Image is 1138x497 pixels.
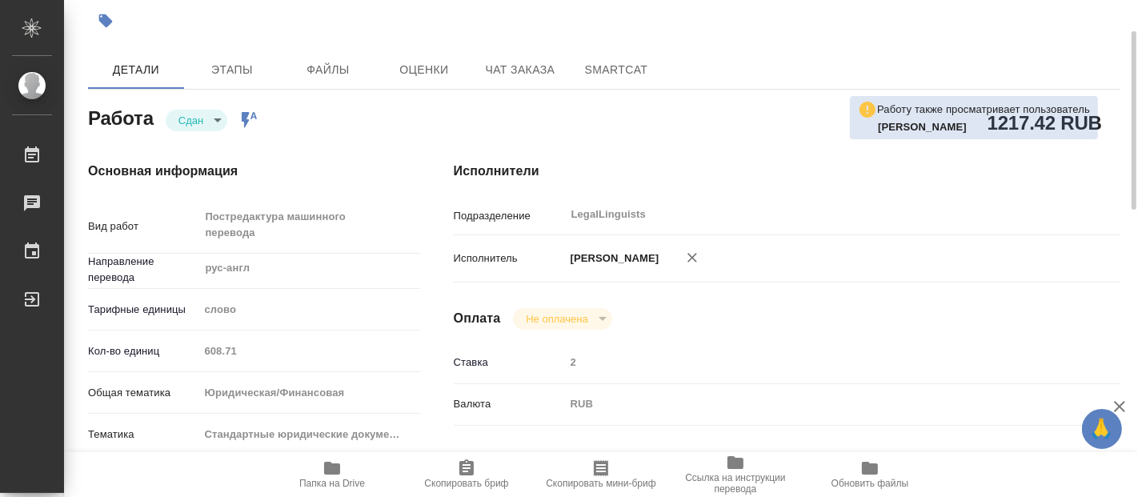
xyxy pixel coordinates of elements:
[1088,412,1116,446] span: 🙏
[454,251,565,267] p: Исполнитель
[194,60,270,80] span: Этапы
[290,60,367,80] span: Файлы
[878,119,1090,135] p: Авдеенко Кирилл
[198,379,420,407] div: Юридическая/Финансовая
[521,312,592,326] button: Не оплачена
[878,121,967,133] b: [PERSON_NAME]
[88,343,198,359] p: Кол-во единиц
[513,308,611,330] div: Сдан
[877,102,1090,118] p: Работу также просматривает пользователь
[198,296,420,323] div: слово
[198,421,420,448] div: Стандартные юридические документы, договоры, уставы
[678,472,793,495] span: Ссылка на инструкции перевода
[88,3,123,38] button: Добавить тэг
[454,451,1120,471] h4: Дополнительно
[88,162,390,181] h4: Основная информация
[454,309,501,328] h4: Оплата
[88,254,198,286] p: Направление перевода
[88,102,154,131] h2: Работа
[675,240,710,275] button: Удалить исполнителя
[668,452,803,497] button: Ссылка на инструкции перевода
[386,60,463,80] span: Оценки
[98,60,174,80] span: Детали
[831,478,909,489] span: Обновить файлы
[1082,409,1122,449] button: 🙏
[166,110,227,131] div: Сдан
[299,478,365,489] span: Папка на Drive
[88,385,198,401] p: Общая тематика
[565,251,659,267] p: [PERSON_NAME]
[803,452,937,497] button: Обновить файлы
[482,60,559,80] span: Чат заказа
[578,60,655,80] span: SmartCat
[265,452,399,497] button: Папка на Drive
[546,478,655,489] span: Скопировать мини-бриф
[565,351,1065,374] input: Пустое поле
[88,427,198,443] p: Тематика
[454,162,1120,181] h4: Исполнители
[454,208,565,224] p: Подразделение
[88,218,198,234] p: Вид работ
[88,302,198,318] p: Тарифные единицы
[534,452,668,497] button: Скопировать мини-бриф
[174,114,208,127] button: Сдан
[565,391,1065,418] div: RUB
[424,478,508,489] span: Скопировать бриф
[399,452,534,497] button: Скопировать бриф
[454,355,565,371] p: Ставка
[198,339,420,363] input: Пустое поле
[454,396,565,412] p: Валюта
